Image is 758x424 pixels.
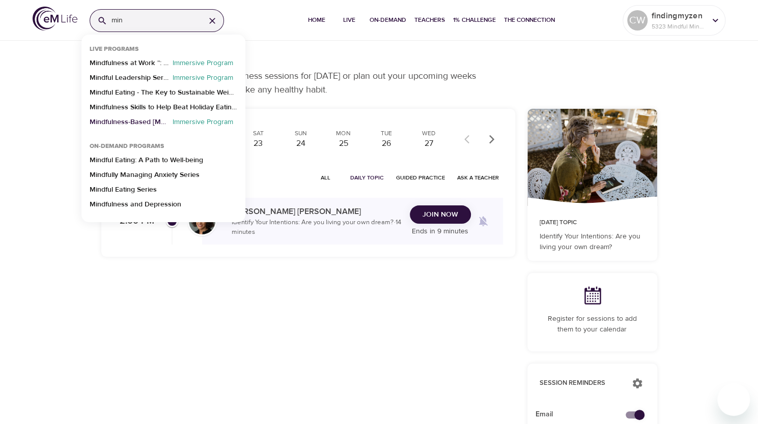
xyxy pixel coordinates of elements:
span: Ask a Teacher [457,173,499,183]
div: On-Demand Programs [81,142,172,155]
span: 1% Challenge [453,15,496,25]
p: Register for sessions to add them to your calendar [540,314,645,335]
div: 27 [416,138,442,149]
span: On-Demand [370,15,406,25]
div: CW [627,10,648,31]
p: [PERSON_NAME] [PERSON_NAME] [232,205,402,218]
span: All [314,173,338,183]
button: Ask a Teacher [453,170,503,186]
p: Identify Your Intentions: Are you living your own dream? [540,231,645,253]
button: Guided Practice [392,170,449,186]
span: The Connection [504,15,555,25]
p: 5323 Mindful Minutes [652,22,706,31]
div: Wed [416,129,442,138]
button: All [310,170,342,186]
p: Mindful Eating - The Key to Sustainable Weight Loss [90,87,237,102]
p: Immersive Program [169,73,237,87]
span: Home [304,15,329,25]
p: Mindfulness at Work ™: Stress Reduction [90,58,169,73]
p: Mindful Eating Series [90,185,157,199]
div: 23 [245,138,271,149]
div: 25 [331,138,356,149]
p: Mindfulness and Depression [90,199,181,214]
div: Sun [288,129,314,138]
button: Daily Topic [346,170,388,186]
span: Teachers [414,15,445,25]
input: Find programs, teachers, etc... [111,10,197,32]
div: 24 [288,138,314,149]
p: Mindfulness-Based [MEDICAL_DATA] Recovery [90,117,169,132]
span: Guided Practice [396,173,445,183]
button: Join Now [410,205,471,224]
span: Email [536,409,633,420]
div: Tue [374,129,399,138]
div: Sat [245,129,271,138]
p: [DATE] Topic [540,218,645,227]
p: Immersive Program [169,58,237,73]
p: Mindful Eating: A Path to Well-being [90,155,203,170]
p: Mindfulness Skills to Help Beat Holiday Eating Stress [90,102,237,117]
img: logo [33,7,77,31]
p: Session Reminders [540,378,622,388]
p: Identify Your Intentions: Are you living your own dream? · 14 minutes [232,218,402,237]
p: Immersive Program [169,117,237,132]
span: Daily Topic [350,173,384,183]
span: Remind me when a class goes live every Wednesday at 2:00 PM [471,209,495,233]
p: Ends in 9 minutes [410,226,471,237]
p: Explore the expert-led, brief mindfulness sessions for [DATE] or plan out your upcoming weeks to ... [101,69,483,97]
div: Mon [331,129,356,138]
div: 26 [374,138,399,149]
p: Mindful Leadership Series [90,73,169,87]
span: Join Now [423,208,458,221]
span: Live [337,15,361,25]
p: findingmyzen [652,10,706,22]
div: Live Programs [81,45,147,58]
iframe: Button to launch messaging window [717,383,750,416]
p: Mindfully Managing Anxiety Series [90,170,200,185]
